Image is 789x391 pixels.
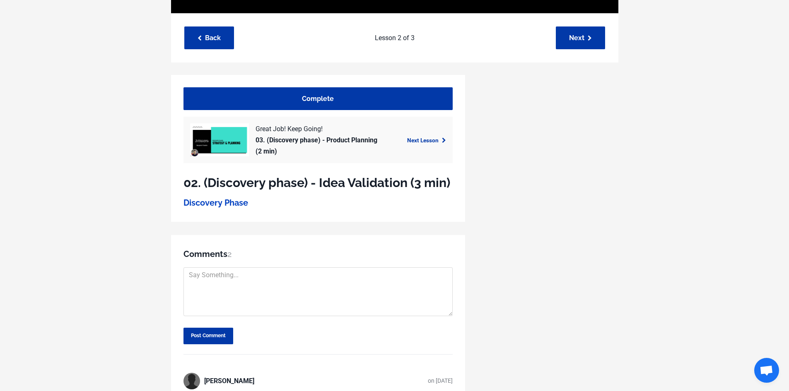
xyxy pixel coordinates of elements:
img: b819e4a9eebca610a8c2c36cbbc7fbe1 [183,373,200,389]
a: Complete [183,87,453,110]
h1: 02. (Discovery phase) - Idea Validation (3 min) [183,173,453,193]
p: [PERSON_NAME] [204,376,424,386]
a: Back [184,26,234,49]
button: Post Comment [183,328,233,344]
time: on Nov 18, 2023 [428,377,453,384]
a: Discovery Phase [183,198,248,208]
a: 03. (Discovery phase) - Product Planning (2 min) [256,136,377,155]
span: 2 [227,249,232,259]
a: Next [556,26,605,49]
h5: Comments [183,247,453,261]
p: Lesson 2 of 3 [238,33,552,43]
a: Next Lesson [407,137,446,144]
span: Great Job! Keep Going! [256,123,380,134]
img: e142cd92-867c-40e5-8f99-03094daa796c.jpg [190,123,249,156]
div: Open chat [754,358,779,383]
